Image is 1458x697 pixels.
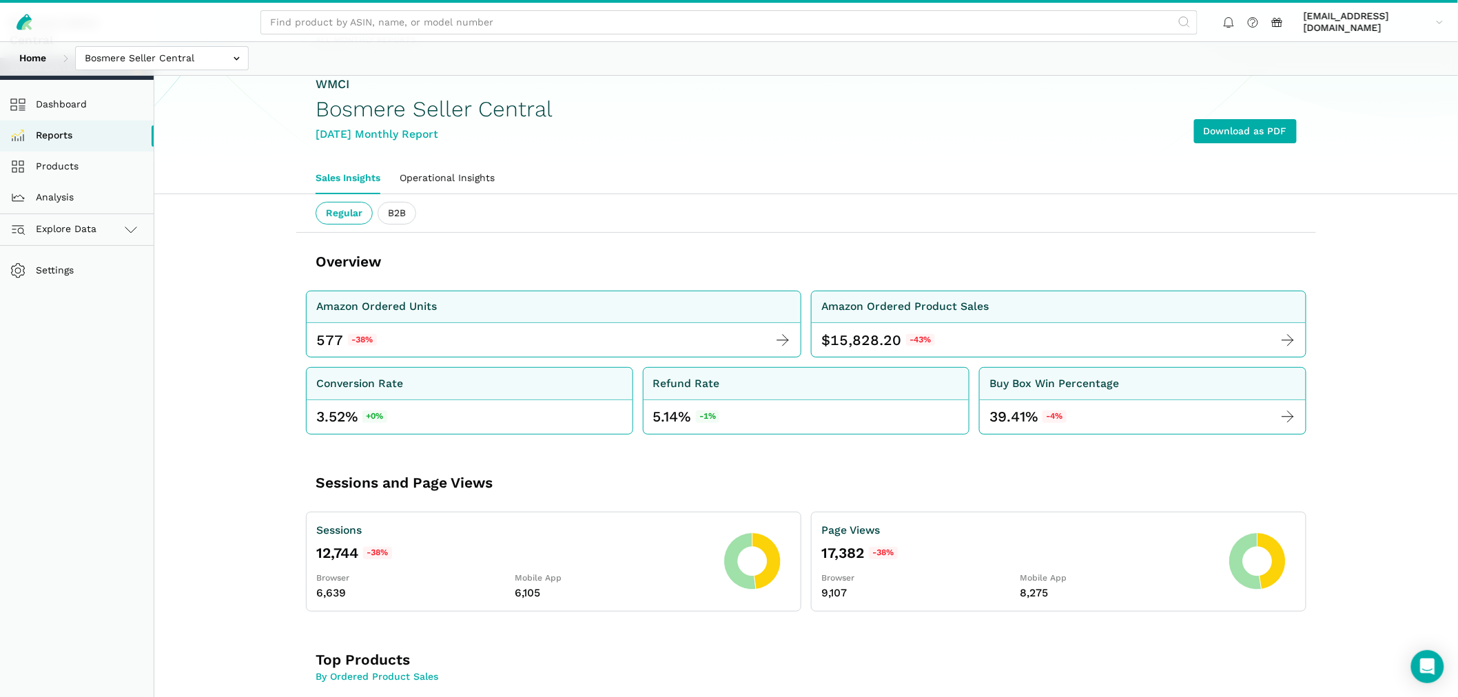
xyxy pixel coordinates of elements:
[821,543,1219,563] div: 17,382
[316,572,515,585] div: Browser
[75,46,249,70] input: Bosmere Seller Central
[362,410,387,423] span: +0%
[316,252,381,271] h3: Overview
[811,291,1306,358] a: Amazon Ordered Product Sales $ 15,828.20 -43%
[378,202,416,225] ui-tab: B2B
[696,410,720,423] span: -1%
[1304,10,1431,34] span: [EMAIL_ADDRESS][DOMAIN_NAME]
[316,202,373,225] ui-tab: Regular
[316,97,553,121] h1: Bosmere Seller Central
[14,221,96,238] span: Explore Data
[1043,410,1067,423] span: -4%
[821,585,1020,602] div: 9,107
[1194,119,1297,143] a: Download as PDF
[306,163,390,194] a: Sales Insights
[821,331,830,350] span: $
[390,163,504,194] a: Operational Insights
[316,522,714,539] div: Sessions
[653,407,720,426] div: 5.14%
[316,407,387,426] div: 3.52%
[1411,650,1444,683] div: Open Intercom Messenger
[306,291,801,358] a: Amazon Ordered Units 577 -38%
[1020,585,1220,602] div: 8,275
[316,543,714,563] div: 12,744
[989,407,1067,426] div: 39.41%
[821,522,1219,539] div: Page Views
[316,650,719,669] h3: Top Products
[653,375,720,393] div: Refund Rate
[316,473,719,492] h3: Sessions and Page Views
[821,298,989,315] div: Amazon Ordered Product Sales
[989,375,1119,393] div: Buy Box Win Percentage
[821,572,1020,585] div: Browser
[906,334,935,346] span: -43%
[316,298,437,315] div: Amazon Ordered Units
[260,10,1198,34] input: Find product by ASIN, name, or model number
[10,46,56,70] a: Home
[515,572,715,585] div: Mobile App
[830,331,901,350] span: 15,828.20
[1299,8,1448,37] a: [EMAIL_ADDRESS][DOMAIN_NAME]
[979,367,1306,435] a: Buy Box Win Percentage 39.41%-4%
[869,547,898,559] span: -38%
[1020,572,1220,585] div: Mobile App
[316,126,553,143] div: [DATE] Monthly Report
[515,585,715,602] div: 6,105
[316,76,553,93] div: WMCI
[316,375,403,393] div: Conversion Rate
[316,669,719,684] p: By Ordered Product Sales
[363,547,392,559] span: -38%
[316,331,343,350] div: 577
[316,585,515,602] div: 6,639
[348,334,377,346] span: -38%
